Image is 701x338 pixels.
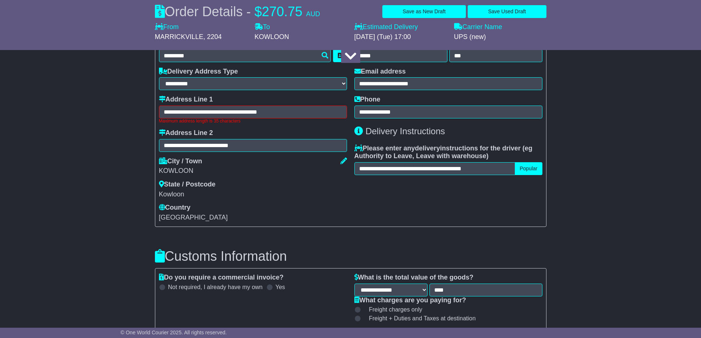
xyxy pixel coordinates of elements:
[306,10,320,18] span: AUD
[159,96,213,104] label: Address Line 1
[159,274,284,282] label: Do you require a commercial invoice?
[454,23,502,31] label: Carrier Name
[262,4,302,19] span: 270.75
[159,191,252,199] div: Kowloon
[369,315,476,322] span: Freight + Duties and Taxes at destination
[354,296,466,305] label: What charges are you paying for?
[155,249,546,264] h3: Customs Information
[468,5,546,18] button: Save Used Draft
[159,157,202,166] label: City / Town
[155,23,179,31] label: From
[159,118,347,124] div: Maximum address length is 35 characters
[203,33,222,40] span: , 2204
[155,4,320,19] div: Order Details -
[360,306,422,313] label: Freight charges only
[159,214,228,221] span: [GEOGRAPHIC_DATA]
[354,274,474,282] label: What is the total value of the goods?
[159,204,191,212] label: Country
[159,167,347,175] div: KOWLOON
[415,145,440,152] span: delivery
[354,145,532,160] span: eg Authority to Leave, Leave with warehouse
[276,284,285,291] label: Yes
[365,126,445,136] span: Delivery Instructions
[168,284,263,291] label: Not required, I already have my own
[354,96,380,104] label: Phone
[382,5,466,18] button: Save as New Draft
[515,162,542,175] button: Popular
[121,330,227,335] span: © One World Courier 2025. All rights reserved.
[354,68,406,76] label: Email address
[255,4,262,19] span: $
[454,33,546,41] div: UPS (new)
[159,129,213,137] label: Address Line 2
[255,33,289,40] span: KOWLOON
[354,23,447,31] label: Estimated Delivery
[155,33,203,40] span: MARRICKVILLE
[255,23,270,31] label: To
[159,181,216,189] label: State / Postcode
[354,145,542,160] label: Please enter any instructions for the driver ( )
[159,68,238,76] label: Delivery Address Type
[354,33,447,41] div: [DATE] (Tue) 17:00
